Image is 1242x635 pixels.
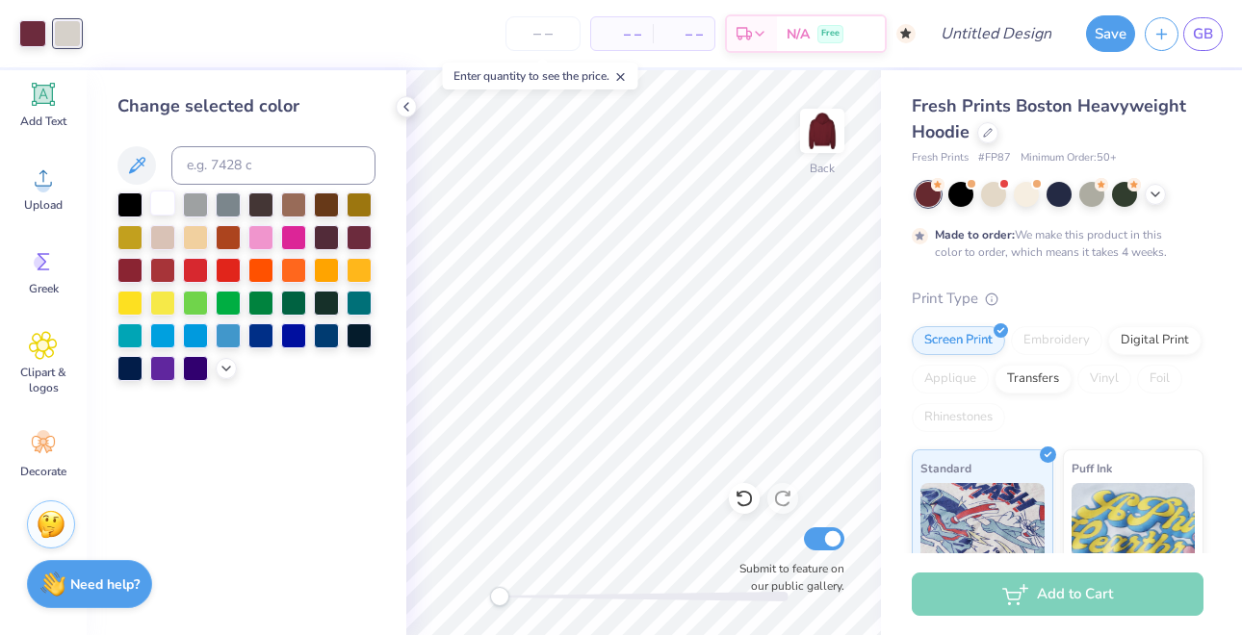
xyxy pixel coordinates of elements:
span: Decorate [20,464,66,479]
div: Transfers [995,365,1072,394]
input: – – [505,16,581,51]
div: Rhinestones [912,403,1005,432]
div: Accessibility label [490,587,509,606]
div: Back [810,160,835,177]
div: Digital Print [1108,326,1202,355]
span: Puff Ink [1072,458,1112,478]
div: Change selected color [117,93,375,119]
span: # FP87 [978,150,1011,166]
div: Screen Print [912,326,1005,355]
input: Untitled Design [925,14,1067,53]
div: Applique [912,365,989,394]
img: Back [803,112,841,150]
span: Clipart & logos [12,365,75,395]
img: Standard [920,483,1045,579]
label: Submit to feature on our public gallery. [729,560,844,595]
img: Puff Ink [1072,483,1196,579]
span: Add Text [20,114,66,129]
span: N/A [787,24,810,44]
span: Standard [920,458,971,478]
strong: Made to order: [935,227,1015,242]
span: GB [1193,23,1213,45]
span: Upload [24,197,63,213]
span: Fresh Prints Boston Heavyweight Hoodie [912,94,1186,143]
span: Greek [29,281,59,296]
strong: Need help? [70,575,140,594]
span: Fresh Prints [912,150,969,166]
input: e.g. 7428 c [171,146,375,185]
span: – – [603,24,641,44]
span: Minimum Order: 50 + [1021,150,1117,166]
span: Free [821,27,840,40]
div: We make this product in this color to order, which means it takes 4 weeks. [935,226,1172,261]
div: Embroidery [1011,326,1102,355]
div: Print Type [912,288,1203,310]
span: – – [664,24,703,44]
div: Vinyl [1077,365,1131,394]
div: Enter quantity to see the price. [443,63,638,89]
div: Foil [1137,365,1182,394]
button: Save [1086,15,1135,52]
a: GB [1183,17,1223,51]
